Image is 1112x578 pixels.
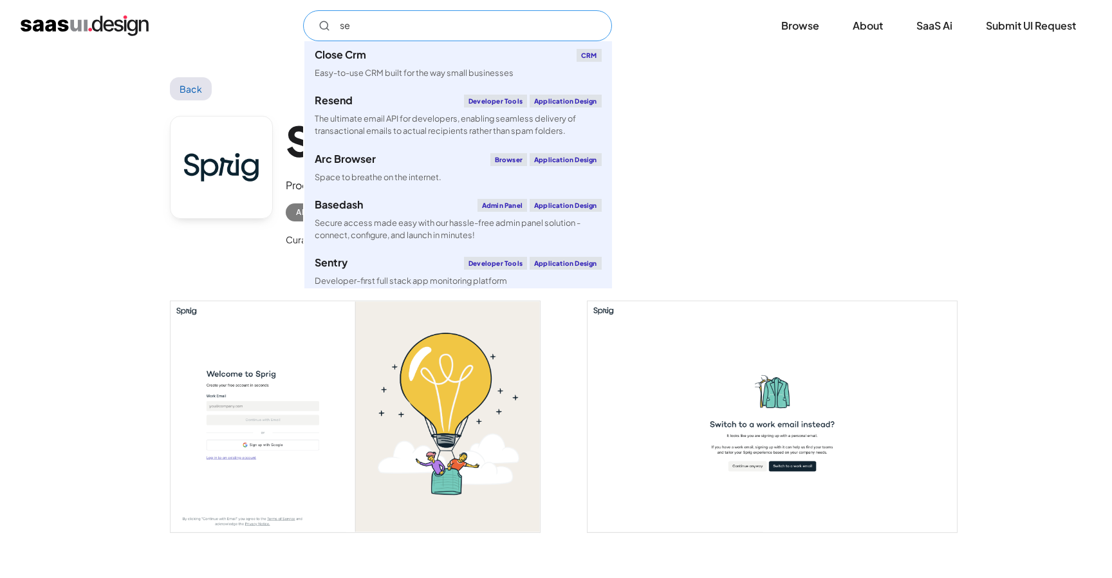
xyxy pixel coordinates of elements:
div: Application Design [530,257,602,270]
a: Back [170,77,212,100]
div: Developer tools [464,257,527,270]
div: Easy-to-use CRM built for the way small businesses [315,67,514,79]
div: Product Insights Platform with Rapid User Insights [286,178,526,193]
div: Developer tools [464,95,527,107]
img: 63f5c56ff743ff74c873f701_Sprig%20Signup%20Screen.png [171,301,540,532]
a: BasedashAdmin PanelApplication DesignSecure access made easy with our hassle-free admin panel sol... [304,191,612,249]
a: Browse [766,12,835,40]
div: Browser [490,153,527,166]
a: Arc BrowserBrowserApplication DesignSpace to breathe on the internet. [304,145,612,191]
div: Close Crm [315,50,366,60]
input: Search UI designs you're looking for... [303,10,612,41]
a: SaaS Ai [901,12,968,40]
div: Application Design [530,95,602,107]
div: Application Design [530,153,602,166]
div: Resend [315,95,353,106]
div: Curated by: [286,232,336,247]
a: Submit UI Request [970,12,1091,40]
form: Email Form [303,10,612,41]
h1: Sprig [286,116,526,165]
div: Arc Browser [315,154,376,164]
a: open lightbox [171,301,540,532]
a: Close CrmCRMEasy-to-use CRM built for the way small businesses [304,41,612,87]
div: Developer-first full stack app monitoring platform [315,275,507,287]
div: Basedash [315,200,363,210]
div: Sentry [315,257,347,268]
div: Application Design [530,199,602,212]
a: About [837,12,898,40]
div: CRM [577,49,602,62]
img: 63f5c8c0371d04848a8ae25c_Sprig%20Switch%20to%20work%20email.png [588,301,957,532]
div: The ultimate email API for developers, enabling seamless delivery of transactional emails to actu... [315,113,602,137]
div: Analytics [296,205,343,220]
a: home [21,15,149,36]
a: open lightbox [588,301,957,532]
div: Secure access made easy with our hassle-free admin panel solution - connect, configure, and launc... [315,217,602,241]
div: Admin Panel [477,199,527,212]
a: SentryDeveloper toolsApplication DesignDeveloper-first full stack app monitoring platform [304,249,612,295]
a: ResendDeveloper toolsApplication DesignThe ultimate email API for developers, enabling seamless d... [304,87,612,145]
div: Space to breathe on the internet. [315,171,441,183]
